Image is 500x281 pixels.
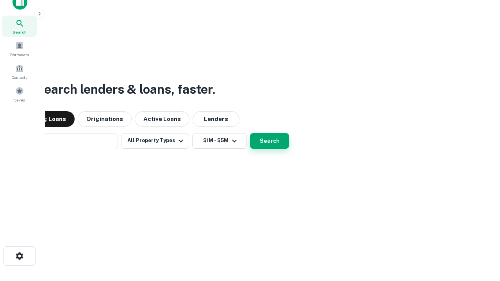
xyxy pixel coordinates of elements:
[12,74,27,80] span: Contacts
[192,133,247,149] button: $1M - $5M
[135,111,189,127] button: Active Loans
[2,84,37,105] a: Saved
[2,16,37,37] a: Search
[2,61,37,82] a: Contacts
[193,111,239,127] button: Lenders
[36,80,215,99] h3: Search lenders & loans, faster.
[2,38,37,59] a: Borrowers
[78,111,132,127] button: Originations
[250,133,289,149] button: Search
[121,133,189,149] button: All Property Types
[14,97,25,103] span: Saved
[461,219,500,256] iframe: Chat Widget
[10,52,29,58] span: Borrowers
[12,29,27,35] span: Search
